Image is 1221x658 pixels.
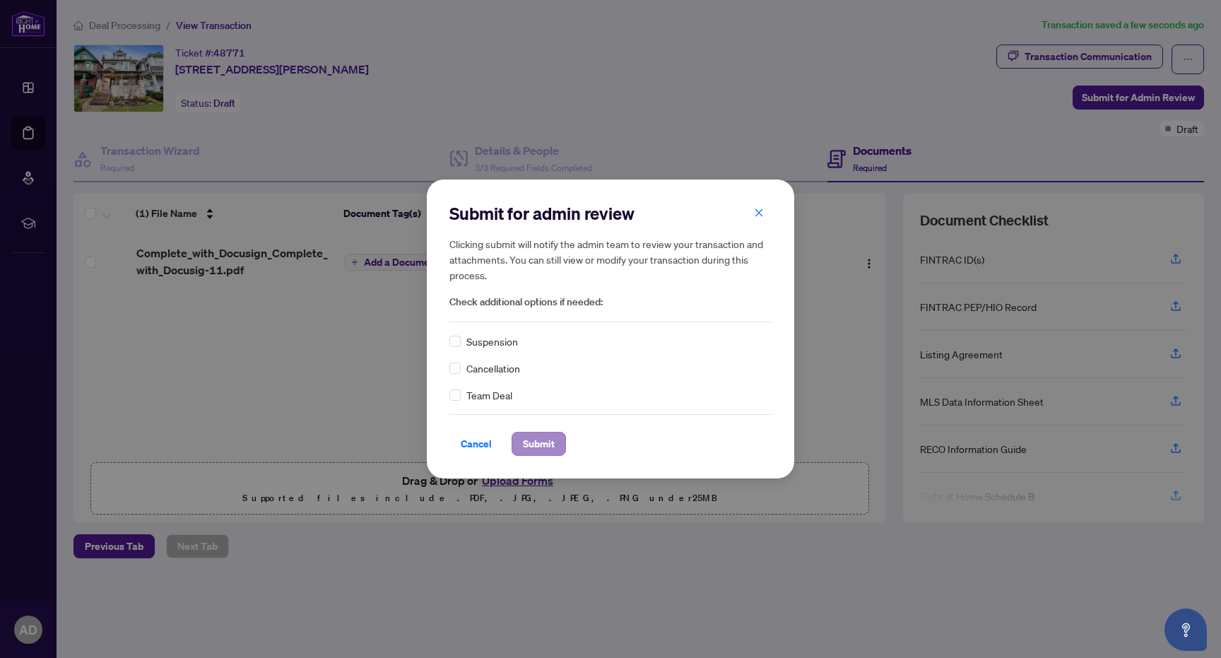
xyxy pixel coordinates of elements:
span: Team Deal [466,387,512,403]
h5: Clicking submit will notify the admin team to review your transaction and attachments. You can st... [449,236,772,283]
span: close [754,208,764,218]
span: Cancellation [466,360,520,376]
button: Submit [512,432,566,456]
span: Suspension [466,334,518,349]
span: Submit [523,433,555,455]
button: Open asap [1164,609,1207,651]
h2: Submit for admin review [449,202,772,225]
span: Cancel [461,433,492,455]
button: Cancel [449,432,503,456]
span: Check additional options if needed: [449,294,772,310]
